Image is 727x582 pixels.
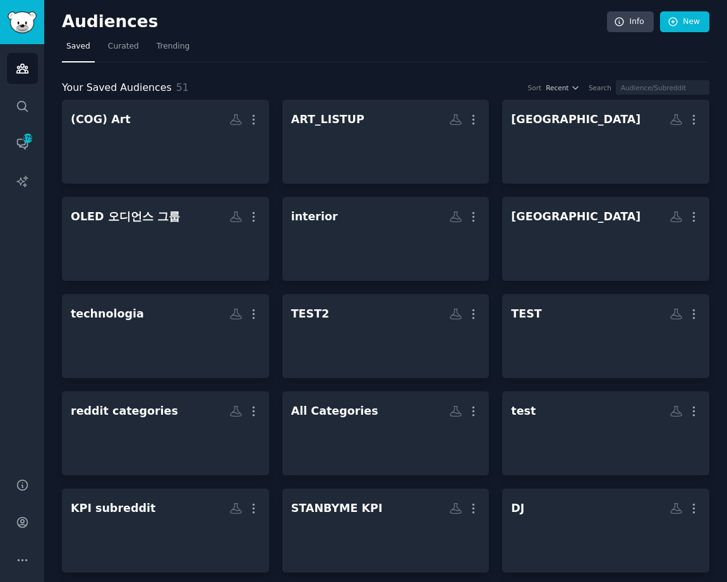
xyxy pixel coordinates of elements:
[502,391,709,475] a: test
[62,197,269,281] a: OLED 오디언스 그룹
[291,501,383,516] div: STANBYME KPI
[502,294,709,378] a: TEST
[62,100,269,184] a: (COG) Art
[71,209,180,225] div: OLED 오디언스 그룹
[502,100,709,184] a: [GEOGRAPHIC_DATA]
[71,306,144,322] div: technologia
[291,306,330,322] div: TEST2
[62,489,269,573] a: KPI subreddit
[511,403,536,419] div: test
[22,134,33,143] span: 475
[7,128,38,159] a: 475
[62,80,172,96] span: Your Saved Audiences
[282,197,490,281] a: interior
[71,403,178,419] div: reddit categories
[546,83,568,92] span: Recent
[660,11,709,33] a: New
[62,12,607,32] h2: Audiences
[62,294,269,378] a: technologia
[176,81,189,93] span: 51
[152,37,194,62] a: Trending
[511,306,541,322] div: TEST
[607,11,654,33] a: Info
[511,112,640,128] div: [GEOGRAPHIC_DATA]
[282,294,490,378] a: TEST2
[546,83,580,92] button: Recent
[282,391,490,475] a: All Categories
[291,209,338,225] div: interior
[8,11,37,33] img: GummySearch logo
[104,37,143,62] a: Curated
[502,197,709,281] a: [GEOGRAPHIC_DATA]
[282,100,490,184] a: ART_LISTUP
[108,41,139,52] span: Curated
[157,41,189,52] span: Trending
[511,209,640,225] div: [GEOGRAPHIC_DATA]
[502,489,709,573] a: DJ
[589,83,611,92] div: Search
[528,83,542,92] div: Sort
[511,501,524,516] div: DJ
[66,41,90,52] span: Saved
[616,80,709,95] input: Audience/Subreddit
[291,112,364,128] div: ART_LISTUP
[62,391,269,475] a: reddit categories
[282,489,490,573] a: STANBYME KPI
[291,403,378,419] div: All Categories
[71,501,155,516] div: KPI subreddit
[62,37,95,62] a: Saved
[71,112,131,128] div: (COG) Art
